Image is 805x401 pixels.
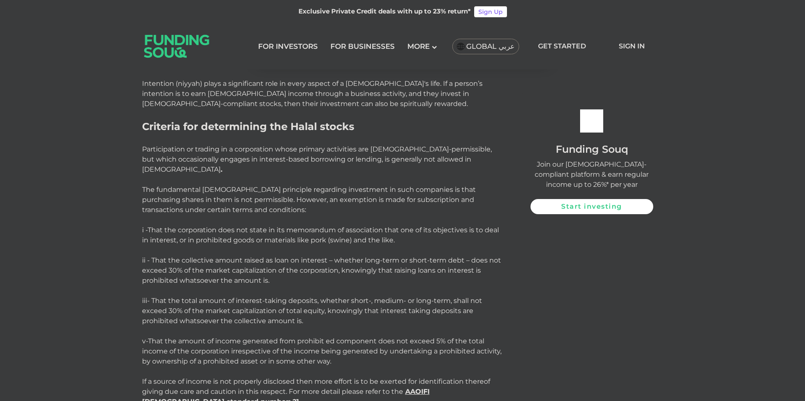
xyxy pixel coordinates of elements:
a: Sign in [605,38,659,54]
a: For Investors [256,40,320,53]
span: Intention (niyyah) plays a significant role in every aspect of a [DEMOGRAPHIC_DATA]'s life. If a ... [142,80,483,108]
span: Global عربي [466,42,515,51]
strong: . [221,165,222,173]
span: Criteria for determining the Halal stocks [142,120,354,133]
div: Join our [DEMOGRAPHIC_DATA]-compliant platform & earn regular income up to 26%* per year [531,159,653,190]
span: v-That the amount of income generated from prohibit ed component does not exceed 5% of the total ... [142,337,501,365]
span: Funding Souq [556,143,628,155]
span: i -That the corporation does not state in its memorandum of association that one of its objective... [142,226,499,244]
img: fsicon [580,109,603,133]
img: Logo [136,25,218,67]
span: Participation or trading in a corporation whose primary activities are [DEMOGRAPHIC_DATA]-permiss... [142,145,492,173]
a: For Businesses [328,40,397,53]
a: Sign Up [474,6,507,17]
span: ii - That the collective amount raised as loan on interest – whether long-term or short-term debt... [142,256,501,284]
span: Sign in [619,42,645,50]
img: SA Flag [457,43,465,50]
a: Start investing [531,199,653,214]
span: More [407,42,430,50]
span: Get started [538,42,586,50]
span: iii- That the total amount of interest-taking deposits, whether short-, medium- or long-term, sha... [142,297,482,325]
span: The fundamental [DEMOGRAPHIC_DATA] principle regarding investment in such companies is that purch... [142,186,476,214]
div: Exclusive Private Credit deals with up to 23% return* [298,7,471,16]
